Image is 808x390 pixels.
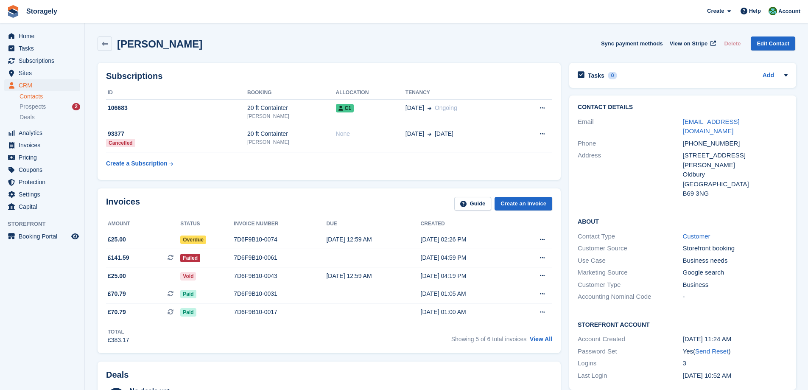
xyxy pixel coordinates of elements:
span: Settings [19,188,70,200]
span: Paid [180,308,196,317]
span: Booking Portal [19,230,70,242]
img: Notifications [769,7,777,15]
div: Cancelled [106,139,135,147]
span: Sites [19,67,70,79]
span: Prospects [20,103,46,111]
a: menu [4,152,80,163]
span: Account [778,7,800,16]
div: [DATE] 02:26 PM [421,235,516,244]
span: C1 [336,104,354,112]
a: Preview store [70,231,80,241]
time: 2025-07-03 09:52:12 UTC [683,372,732,379]
a: Create a Subscription [106,156,173,171]
div: 7D6F9B10-0017 [234,308,326,317]
div: 20 ft Containter [247,129,336,138]
span: Paid [180,290,196,298]
span: Invoices [19,139,70,151]
span: Ongoing [435,104,457,111]
div: 7D6F9B10-0043 [234,272,326,281]
th: Status [180,217,234,231]
a: Deals [20,113,80,122]
th: Booking [247,86,336,100]
a: menu [4,188,80,200]
span: Pricing [19,152,70,163]
div: 93377 [106,129,247,138]
button: Sync payment methods [601,36,663,51]
th: Allocation [336,86,405,100]
div: Use Case [578,256,682,266]
span: [DATE] [405,104,424,112]
div: [DATE] 11:24 AM [683,334,788,344]
div: [PHONE_NUMBER] [683,139,788,149]
a: Guide [454,197,492,211]
a: Edit Contact [751,36,795,51]
div: Google search [683,268,788,278]
span: ( ) [693,348,730,355]
h2: Contact Details [578,104,788,111]
span: Help [749,7,761,15]
span: Home [19,30,70,42]
div: Last Login [578,371,682,381]
div: [DATE] 12:59 AM [326,235,420,244]
div: 20 ft Containter [247,104,336,112]
span: Deals [20,113,35,121]
div: Logins [578,359,682,368]
div: Create a Subscription [106,159,168,168]
div: [STREET_ADDRESS][PERSON_NAME] [683,151,788,170]
h2: Invoices [106,197,140,211]
div: Business [683,280,788,290]
div: [DATE] 04:19 PM [421,272,516,281]
div: Accounting Nominal Code [578,292,682,302]
span: £25.00 [108,272,126,281]
span: View on Stripe [670,39,707,48]
div: [DATE] 01:00 AM [421,308,516,317]
a: menu [4,42,80,54]
a: Contacts [20,93,80,101]
div: £383.17 [108,336,129,345]
h2: About [578,217,788,225]
div: [DATE] 12:59 AM [326,272,420,281]
h2: Deals [106,370,129,380]
div: B69 3NG [683,189,788,199]
div: 7D6F9B10-0061 [234,253,326,262]
h2: Tasks [588,72,604,79]
span: Create [707,7,724,15]
div: Phone [578,139,682,149]
div: Customer Type [578,280,682,290]
span: £141.59 [108,253,129,262]
img: stora-icon-8386f47178a22dfd0bd8f6a31ec36ba5ce8667c1dd55bd0f319d3a0aa187defe.svg [7,5,20,18]
a: menu [4,230,80,242]
div: Total [108,328,129,336]
span: £70.79 [108,308,126,317]
div: Storefront booking [683,244,788,253]
span: [DATE] [435,129,453,138]
div: [DATE] 01:05 AM [421,289,516,298]
button: Delete [721,36,744,51]
a: menu [4,201,80,213]
div: Business needs [683,256,788,266]
div: 0 [608,72,618,79]
div: Marketing Source [578,268,682,278]
div: Oldbury [683,170,788,180]
a: menu [4,164,80,176]
th: Invoice number [234,217,326,231]
div: 7D6F9B10-0074 [234,235,326,244]
h2: Subscriptions [106,71,552,81]
div: Contact Type [578,232,682,241]
a: [EMAIL_ADDRESS][DOMAIN_NAME] [683,118,740,135]
div: [PERSON_NAME] [247,138,336,146]
a: View on Stripe [666,36,718,51]
a: menu [4,127,80,139]
div: 3 [683,359,788,368]
div: 7D6F9B10-0031 [234,289,326,298]
a: Storagely [23,4,61,18]
th: ID [106,86,247,100]
a: Prospects 2 [20,102,80,111]
h2: [PERSON_NAME] [117,38,202,50]
th: Due [326,217,420,231]
a: Send Reset [695,348,728,355]
span: [DATE] [405,129,424,138]
th: Amount [106,217,180,231]
a: Create an Invoice [495,197,552,211]
th: Created [421,217,516,231]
